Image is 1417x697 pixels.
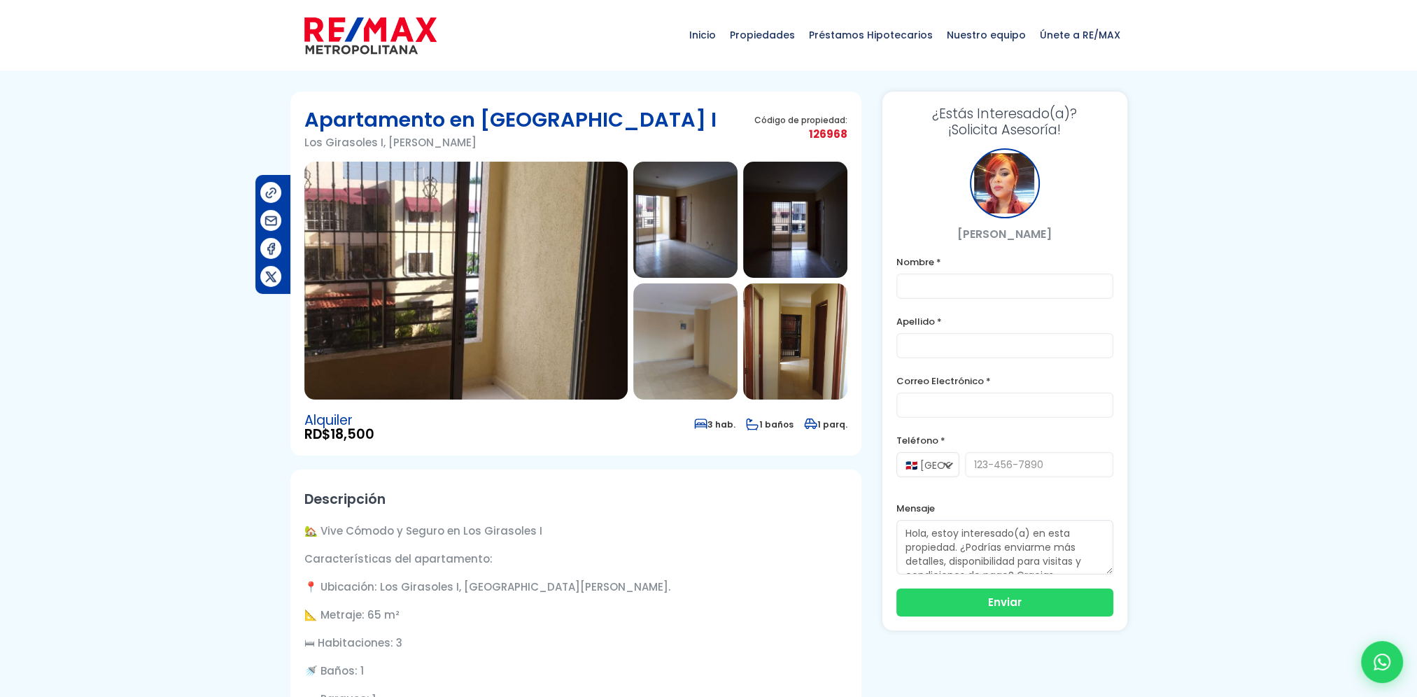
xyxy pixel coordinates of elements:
[723,14,802,56] span: Propiedades
[264,241,279,256] img: Compartir
[304,662,847,680] p: 🚿 Baños: 1
[682,14,723,56] span: Inicio
[304,578,847,596] p: 📍 Ubicación: Los Girasoles I, [GEOGRAPHIC_DATA][PERSON_NAME].
[304,106,717,134] h1: Apartamento en [GEOGRAPHIC_DATA] I
[304,414,374,428] span: Alquiler
[896,520,1113,575] textarea: Hola, estoy interesado(a) en esta propiedad. ¿Podrías enviarme más detalles, disponibilidad para ...
[940,14,1033,56] span: Nuestro equipo
[896,372,1113,390] label: Correo Electrónico *
[304,606,847,624] p: 📐 Metraje: 65 m²
[754,115,847,125] span: Código de propiedad:
[896,106,1113,138] h3: ¡Solicita Asesoría!
[896,225,1113,243] p: [PERSON_NAME]
[802,14,940,56] span: Préstamos Hipotecarios
[743,283,847,400] img: Apartamento en Los Girasoles I
[264,269,279,284] img: Compartir
[746,418,794,430] span: 1 baños
[304,428,374,442] span: RD$
[304,162,628,400] img: Apartamento en Los Girasoles I
[896,313,1113,330] label: Apellido *
[264,213,279,228] img: Compartir
[896,432,1113,449] label: Teléfono *
[304,550,847,568] p: Características del apartamento:
[743,162,847,278] img: Apartamento en Los Girasoles I
[304,484,847,515] h2: Descripción
[896,589,1113,617] button: Enviar
[754,125,847,143] span: 126968
[896,253,1113,271] label: Nombre *
[896,500,1113,517] label: Mensaje
[264,185,279,200] img: Compartir
[804,418,847,430] span: 1 parq.
[1033,14,1127,56] span: Únete a RE/MAX
[304,634,847,652] p: 🛏 Habitaciones: 3
[330,425,374,444] span: 18,500
[304,134,717,151] p: Los Girasoles I, [PERSON_NAME]
[633,283,738,400] img: Apartamento en Los Girasoles I
[965,452,1113,477] input: 123-456-7890
[304,522,847,540] p: 🏡 Vive Cómodo y Seguro en Los Girasoles I
[633,162,738,278] img: Apartamento en Los Girasoles I
[694,418,735,430] span: 3 hab.
[970,148,1040,218] div: Maricela Dominguez
[896,106,1113,122] span: ¿Estás Interesado(a)?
